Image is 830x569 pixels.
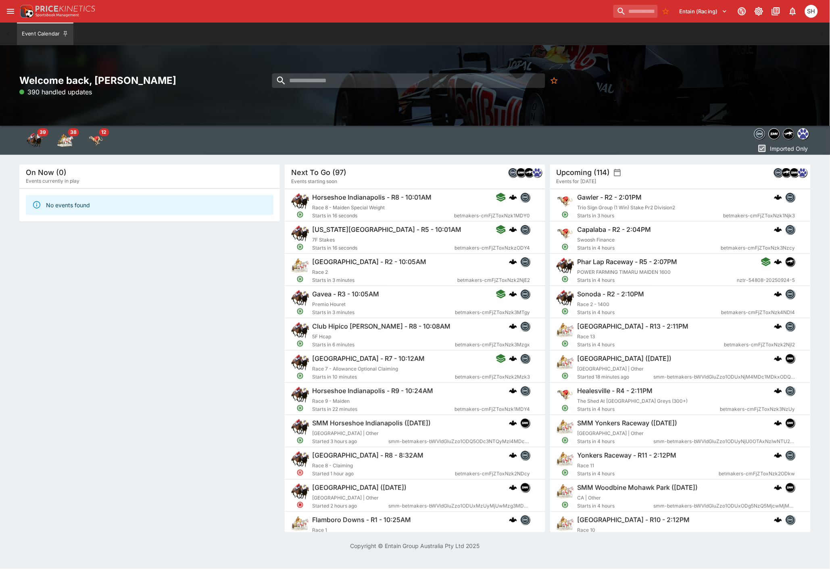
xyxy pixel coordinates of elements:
svg: Open [296,211,304,218]
img: betmakers.png [521,515,530,524]
div: Harness Racing [57,132,73,148]
img: logo-cerberus.svg [509,290,517,298]
div: betmakers [754,128,765,140]
img: horse_racing.png [557,289,574,307]
div: cerberus [509,193,517,201]
span: Starts in 16 seconds [312,244,455,252]
span: Race 8 - Maiden Special Weight [312,204,385,211]
span: Starts in 22 minutes [312,405,455,413]
img: logo-cerberus.svg [774,419,782,427]
span: Starts in 3 minutes [312,308,455,317]
div: cerberus [509,290,517,298]
img: logo-cerberus.svg [774,290,782,298]
div: betmakers [520,321,530,331]
svg: Open [562,501,569,509]
svg: Open [562,340,569,347]
span: smm-betmakers-bWVldGluZzo1ODQ5ODc3NTQyMzI4MDc3NTA [388,438,530,446]
div: cerberus [774,225,782,233]
h6: Horseshoe Indianapolis - R8 - 10:01AM [312,193,432,202]
img: harness_racing.png [557,483,574,500]
img: harness_racing.png [557,515,574,533]
input: search [613,5,658,18]
h6: [US_STATE][GEOGRAPHIC_DATA] - R5 - 10:01AM [312,225,461,234]
h6: [GEOGRAPHIC_DATA] - R13 - 2:11PM [578,322,689,331]
img: logo-cerberus.svg [774,193,782,201]
img: betmakers.png [521,193,530,202]
div: samemeetingmulti [769,128,780,140]
div: cerberus [774,354,782,363]
img: nztr.png [525,168,534,177]
img: samemeetingmulti.png [786,419,795,427]
img: samemeetingmulti.png [786,354,795,363]
span: betmakers-cmFjZToxNzk1MDY4 [455,405,530,413]
div: Event type filters [753,126,811,142]
svg: Open [296,404,304,412]
img: betmakers.png [521,354,530,363]
span: 39 [37,128,48,136]
h6: SMM Woodbine Mohawk Park ([DATE]) [578,484,698,492]
img: logo-cerberus.svg [774,387,782,395]
svg: Open [296,372,304,379]
div: betmakers [520,192,530,202]
div: cerberus [509,322,517,330]
img: betmakers.png [521,322,530,331]
svg: Open [562,437,569,444]
div: cerberus [774,516,782,524]
h2: Welcome back, [PERSON_NAME] [19,74,280,87]
div: samemeetingmulti [786,483,795,492]
span: POWER FARMING TIMARU MAIDEN 1600 [578,269,671,275]
span: Race 13 [578,333,595,340]
div: betmakers [520,289,530,299]
div: cerberus [509,484,517,492]
img: nztr.png [784,129,794,139]
img: logo-cerberus.svg [774,322,782,330]
img: samemeetingmulti.png [786,483,795,492]
img: betmakers.png [786,322,795,331]
img: grnz.png [533,168,542,177]
span: Race 1 [312,527,327,533]
img: logo-cerberus.svg [774,225,782,233]
img: samemeetingmulti.png [517,168,526,177]
svg: Open [562,211,569,218]
span: Started 2 hours ago [312,502,388,510]
span: Starts in 4 hours [578,276,737,284]
img: betmakers.png [786,451,795,460]
span: Starts in 10 minutes [312,373,455,381]
div: nztr [786,257,795,267]
div: nztr [524,168,534,177]
img: harness_racing.png [557,354,574,371]
img: PriceKinetics [35,6,95,12]
img: logo-cerberus.svg [509,419,517,427]
span: betmakers-cmFjZToxNzk3NzUy [720,405,795,413]
img: horse_racing.png [291,192,309,210]
h6: Gavea - R3 - 10:05AM [312,290,379,298]
img: samemeetingmulti.png [790,168,799,177]
img: samemeetingmulti.png [521,419,530,427]
img: nztr.png [782,168,791,177]
img: betmakers.png [786,225,795,234]
img: betmakers.png [755,129,765,139]
h6: Flamboro Downs - R1 - 10:25AM [312,516,411,524]
div: cerberus [774,258,782,266]
h6: Gawler - R2 - 2:01PM [578,193,642,202]
img: Sportsbook Management [35,13,79,17]
div: cerberus [774,484,782,492]
div: cerberus [774,387,782,395]
img: greyhound_racing [88,132,104,148]
div: cerberus [509,516,517,524]
img: horse_racing.png [557,257,574,275]
span: smm-betmakers-bWVldGluZzo1ODUxNjM4MDc1MDkxODQ4Mzg [654,373,795,381]
span: Starts in 4 hours [578,405,720,413]
span: Race 9 - Maiden [312,398,350,404]
div: grnz [532,168,542,177]
div: samemeetingmulti [520,418,530,428]
span: betmakers-cmFjZToxNzk4NDI4 [722,308,795,317]
span: Starts in 4 hours [578,244,721,252]
button: Event Calendar [17,23,73,45]
span: betmakers-cmFjZToxNzk3Mzgx [455,341,530,349]
img: logo-cerberus.svg [509,387,517,395]
img: logo-cerberus.svg [774,354,782,363]
svg: Open [562,469,569,476]
img: betmakers.png [521,451,530,460]
h6: [GEOGRAPHIC_DATA] ([DATE]) [312,484,407,492]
